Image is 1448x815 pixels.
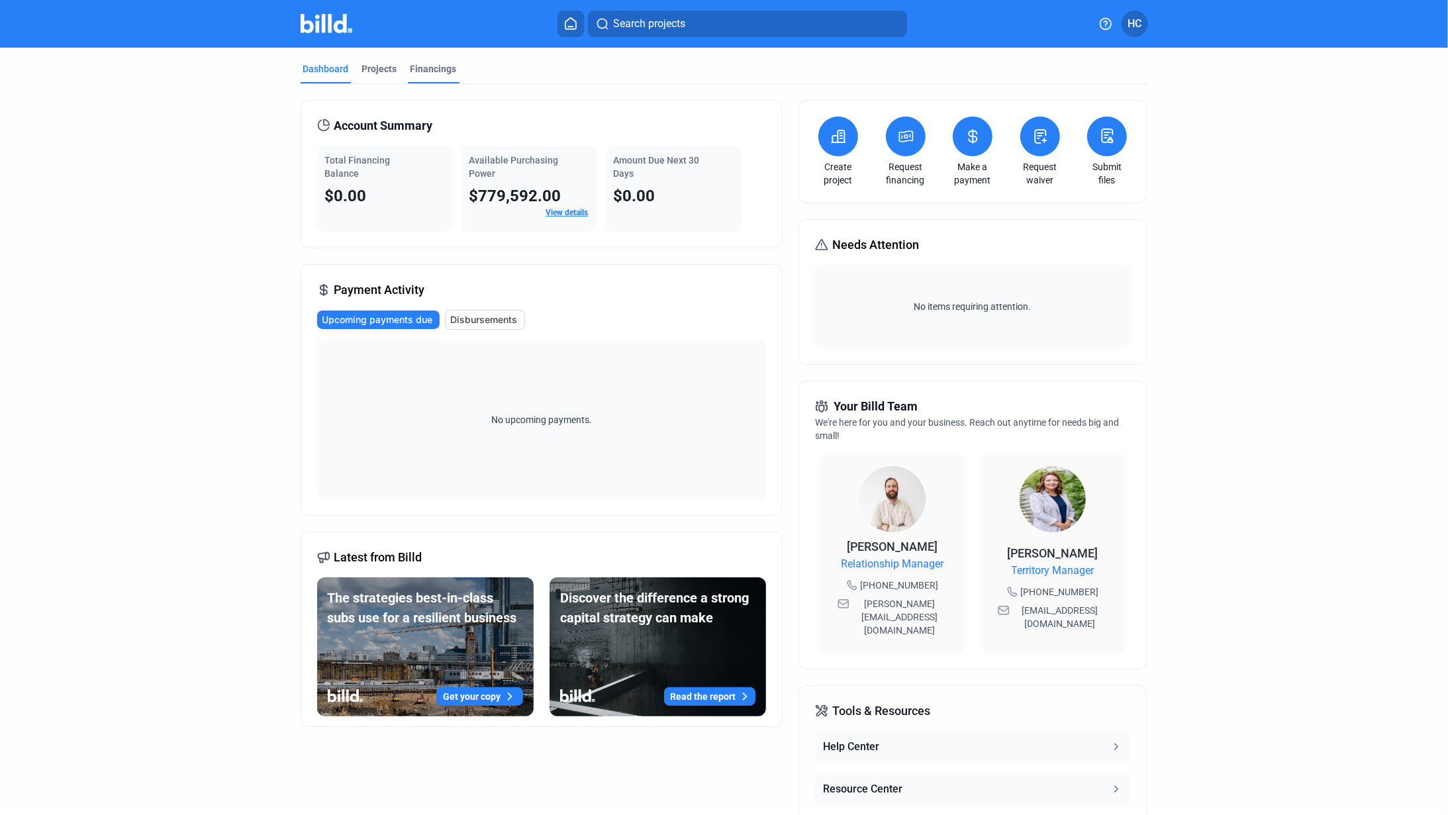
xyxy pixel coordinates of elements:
[322,313,433,326] span: Upcoming payments due
[445,310,525,330] button: Disbursements
[410,62,457,75] div: Financings
[483,413,601,426] span: No upcoming payments.
[1008,546,1098,560] span: [PERSON_NAME]
[852,597,947,637] span: [PERSON_NAME][EMAIL_ADDRESS][DOMAIN_NAME]
[588,11,907,37] button: Search projects
[823,739,879,755] div: Help Center
[1017,160,1063,187] a: Request waiver
[334,548,422,567] span: Latest from Billd
[469,187,561,205] span: $779,592.00
[859,466,926,532] img: Relationship Manager
[614,155,700,179] span: Amount Due Next 30 Days
[847,540,938,553] span: [PERSON_NAME]
[860,579,938,592] span: [PHONE_NUMBER]
[325,187,367,205] span: $0.00
[949,160,996,187] a: Make a payment
[1020,466,1086,532] img: Territory Manager
[834,397,918,416] span: Your Billd Team
[842,556,944,572] span: Relationship Manager
[664,687,755,706] button: Read the report
[334,281,425,299] span: Payment Activity
[832,702,930,720] span: Tools & Resources
[362,62,397,75] div: Projects
[823,781,902,797] div: Resource Center
[303,62,349,75] div: Dashboard
[451,313,518,326] span: Disbursements
[614,187,655,205] span: $0.00
[815,731,1130,763] button: Help Center
[613,16,685,32] span: Search projects
[832,236,919,254] span: Needs Attention
[815,417,1119,441] span: We're here for you and your business. Reach out anytime for needs big and small!
[325,155,391,179] span: Total Financing Balance
[1020,585,1098,599] span: [PHONE_NUMBER]
[1122,11,1148,37] button: HC
[546,208,589,217] a: View details
[317,311,440,329] button: Upcoming payments due
[436,687,523,706] button: Get your copy
[815,773,1130,805] button: Resource Center
[301,14,353,33] img: Billd Company Logo
[1084,160,1130,187] a: Submit files
[334,117,433,135] span: Account Summary
[328,588,523,628] div: The strategies best-in-class subs use for a resilient business
[560,588,755,628] div: Discover the difference a strong capital strategy can make
[883,160,929,187] a: Request financing
[1012,563,1094,579] span: Territory Manager
[815,160,861,187] a: Create project
[469,155,559,179] span: Available Purchasing Power
[1128,16,1141,32] span: HC
[820,300,1125,313] span: No items requiring attention.
[1012,604,1108,630] span: [EMAIL_ADDRESS][DOMAIN_NAME]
